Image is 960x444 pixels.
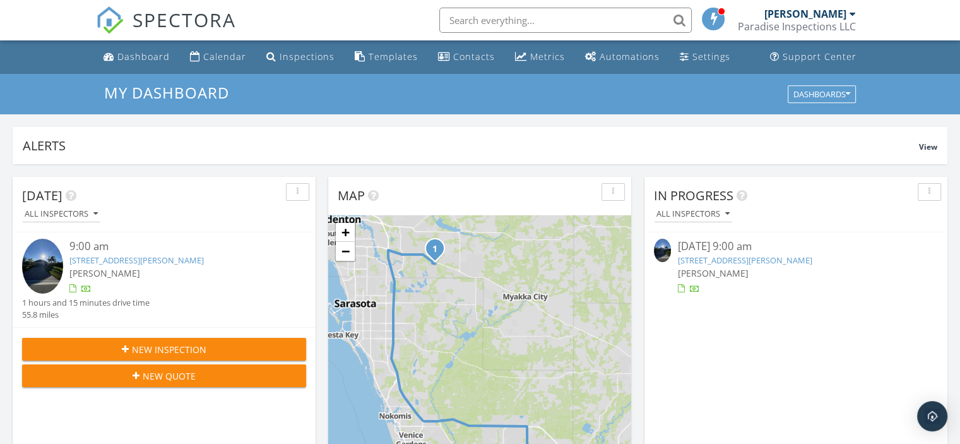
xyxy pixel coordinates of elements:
[22,338,306,361] button: New Inspection
[654,206,732,223] button: All Inspectors
[22,364,306,387] button: New Quote
[132,343,206,356] span: New Inspection
[336,242,355,261] a: Zoom out
[261,45,340,69] a: Inspections
[22,297,150,309] div: 1 hours and 15 minutes drive time
[439,8,692,33] input: Search everything...
[22,309,150,321] div: 55.8 miles
[23,137,919,154] div: Alerts
[917,401,947,431] div: Open Intercom Messenger
[98,45,175,69] a: Dashboard
[654,239,938,295] a: [DATE] 9:00 am [STREET_ADDRESS][PERSON_NAME] [PERSON_NAME]
[117,51,170,63] div: Dashboard
[69,267,140,279] span: [PERSON_NAME]
[69,255,204,266] a: [STREET_ADDRESS][PERSON_NAME]
[203,51,246,63] div: Calendar
[510,45,570,69] a: Metrics
[919,141,937,152] span: View
[453,51,495,63] div: Contacts
[783,51,856,63] div: Support Center
[793,90,850,99] div: Dashboards
[22,239,306,321] a: 9:00 am [STREET_ADDRESS][PERSON_NAME] [PERSON_NAME] 1 hours and 15 minutes drive time 55.8 miles
[654,239,671,262] img: 9562295%2Fcover_photos%2FOls233ZON2aido5wnTh6%2Fsmall.jpeg
[143,369,196,383] span: New Quote
[25,210,98,219] div: All Inspectors
[600,51,660,63] div: Automations
[530,51,565,63] div: Metrics
[369,51,418,63] div: Templates
[656,210,730,219] div: All Inspectors
[765,45,862,69] a: Support Center
[788,85,856,103] button: Dashboards
[133,6,236,33] span: SPECTORA
[433,45,500,69] a: Contacts
[764,8,846,20] div: [PERSON_NAME]
[432,245,437,254] i: 1
[677,267,748,279] span: [PERSON_NAME]
[677,255,812,266] a: [STREET_ADDRESS][PERSON_NAME]
[435,248,442,256] div: 7025 Holbrook Cv, Bradenton, FL 34202
[738,20,856,33] div: Paradise Inspections LLC
[675,45,735,69] a: Settings
[96,17,236,44] a: SPECTORA
[22,187,62,204] span: [DATE]
[692,51,730,63] div: Settings
[104,82,229,103] span: My Dashboard
[580,45,665,69] a: Automations (Basic)
[350,45,423,69] a: Templates
[677,239,914,255] div: [DATE] 9:00 am
[22,239,63,294] img: 9562295%2Fcover_photos%2FOls233ZON2aido5wnTh6%2Fsmall.jpeg
[654,187,733,204] span: In Progress
[336,223,355,242] a: Zoom in
[338,187,365,204] span: Map
[185,45,251,69] a: Calendar
[96,6,124,34] img: The Best Home Inspection Software - Spectora
[280,51,335,63] div: Inspections
[69,239,283,255] div: 9:00 am
[22,206,100,223] button: All Inspectors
